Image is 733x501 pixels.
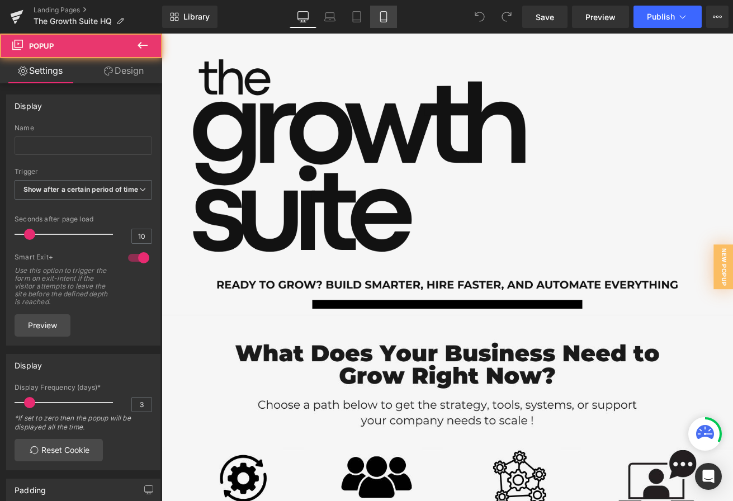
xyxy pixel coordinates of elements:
div: Seconds after page load [15,215,152,223]
div: Use this option to trigger the form on exit-intent if the visitor attempts to leave the site befo... [15,267,115,306]
span: The Growth Suite HQ [34,17,112,26]
div: Display [15,95,42,111]
a: Mobile [370,6,397,28]
div: Display [15,355,42,370]
b: Show after a certain period of time [23,185,138,193]
span: Preview [585,11,616,23]
div: Name [15,124,152,132]
span: Library [183,12,210,22]
a: Tablet [343,6,370,28]
span: Save [536,11,554,23]
div: Padding [15,479,46,495]
a: Laptop [316,6,343,28]
div: *If set to zero then the popup will be displayed all the time.​ [15,414,152,439]
a: Design [83,58,164,83]
span: Publish [647,12,675,21]
button: Undo [469,6,491,28]
a: Preview [15,314,70,337]
button: Redo [495,6,518,28]
a: Reset Cookie [15,439,103,461]
div: Display Frequency (days)* [15,384,152,391]
a: Desktop [290,6,316,28]
a: New Library [162,6,217,28]
span: New Popup [654,250,677,303]
div: Trigger [15,168,152,176]
a: Preview [572,6,629,28]
a: Landing Pages [34,6,162,15]
div: Open Intercom Messenger [695,463,722,490]
span: Popup [29,41,54,50]
div: Smart Exit+ [15,253,117,264]
button: Publish [633,6,702,28]
button: More [706,6,729,28]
